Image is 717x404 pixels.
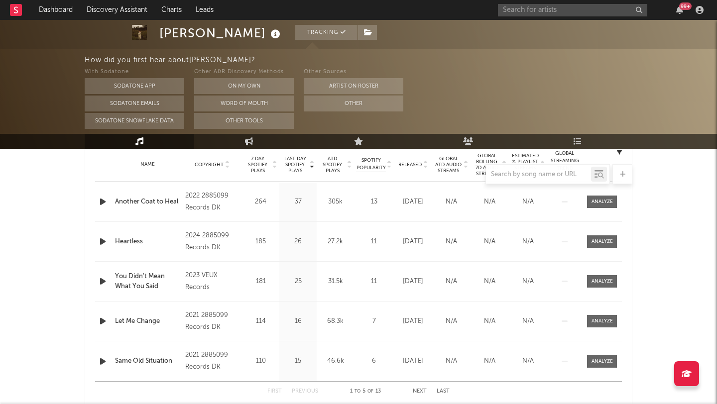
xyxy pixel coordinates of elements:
[195,162,224,168] span: Copyright
[319,316,352,326] div: 68.3k
[244,316,277,326] div: 114
[486,171,591,179] input: Search by song name or URL
[355,389,360,394] span: to
[194,96,294,111] button: Word Of Mouth
[437,389,450,394] button: Last
[473,197,506,207] div: N/A
[435,156,462,174] span: Global ATD Audio Streams
[473,237,506,247] div: N/A
[115,161,180,168] div: Name
[357,157,386,172] span: Spotify Popularity
[550,150,580,180] div: Global Streaming Trend (Last 60D)
[115,272,180,291] a: You Didn't Mean What You Said
[85,113,184,129] button: Sodatone Snowflake Data
[473,316,506,326] div: N/A
[676,6,683,14] button: 99+
[396,356,430,366] div: [DATE]
[194,78,294,94] button: On My Own
[282,316,314,326] div: 16
[319,197,352,207] div: 305k
[115,197,180,207] a: Another Coat to Heal
[292,389,318,394] button: Previous
[282,197,314,207] div: 37
[282,237,314,247] div: 26
[511,153,539,177] span: Estimated % Playlist Streams Last Day
[185,349,239,373] div: 2021 2885099 Records DK
[473,153,500,177] span: Global Rolling 7D Audio Streams
[679,2,692,10] div: 99 +
[85,78,184,94] button: Sodatone App
[357,316,391,326] div: 7
[319,277,352,287] div: 31.5k
[357,356,391,366] div: 6
[511,316,545,326] div: N/A
[244,237,277,247] div: 185
[398,162,422,168] span: Released
[357,237,391,247] div: 11
[194,113,294,129] button: Other Tools
[511,237,545,247] div: N/A
[115,237,180,247] a: Heartless
[511,197,545,207] div: N/A
[267,389,282,394] button: First
[185,309,239,333] div: 2021 2885099 Records DK
[295,25,358,40] button: Tracking
[396,197,430,207] div: [DATE]
[413,389,427,394] button: Next
[511,277,545,287] div: N/A
[396,277,430,287] div: [DATE]
[473,277,506,287] div: N/A
[473,356,506,366] div: N/A
[435,197,468,207] div: N/A
[304,66,403,78] div: Other Sources
[304,96,403,111] button: Other
[185,230,239,254] div: 2024 2885099 Records DK
[282,277,314,287] div: 25
[244,197,277,207] div: 264
[319,237,352,247] div: 27.2k
[396,237,430,247] div: [DATE]
[159,25,283,41] div: [PERSON_NAME]
[498,4,647,16] input: Search for artists
[282,356,314,366] div: 15
[435,316,468,326] div: N/A
[85,96,184,111] button: Sodatone Emails
[244,277,277,287] div: 181
[319,156,346,174] span: ATD Spotify Plays
[367,389,373,394] span: of
[357,277,391,287] div: 11
[185,190,239,214] div: 2022 2885099 Records DK
[511,356,545,366] div: N/A
[85,66,184,78] div: With Sodatone
[435,277,468,287] div: N/A
[115,356,180,366] a: Same Old Situation
[115,316,180,326] a: Let Me Change
[185,270,239,294] div: 2023 VEUX Records
[244,356,277,366] div: 110
[435,356,468,366] div: N/A
[282,156,308,174] span: Last Day Spotify Plays
[85,54,717,66] div: How did you first hear about [PERSON_NAME] ?
[319,356,352,366] div: 46.6k
[357,197,391,207] div: 13
[396,316,430,326] div: [DATE]
[244,156,271,174] span: 7 Day Spotify Plays
[304,78,403,94] button: Artist on Roster
[194,66,294,78] div: Other A&R Discovery Methods
[435,237,468,247] div: N/A
[338,386,393,398] div: 1 5 13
